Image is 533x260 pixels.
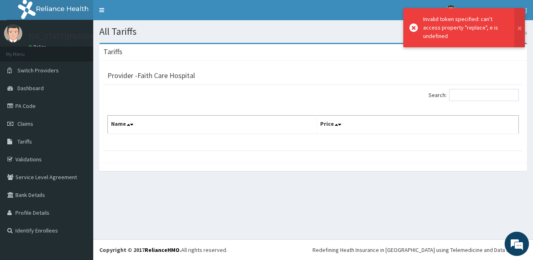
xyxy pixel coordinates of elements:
span: Switch Providers [17,67,59,74]
h3: Tariffs [103,48,122,55]
h3: Provider - Faith Care Hospital [107,72,195,79]
img: User Image [4,24,22,42]
div: Redefining Heath Insurance in [GEOGRAPHIC_DATA] using Telemedicine and Data Science! [313,246,527,254]
span: Tariffs [17,138,32,145]
a: Online [28,44,48,50]
footer: All rights reserved. [93,239,533,260]
label: Search: [428,89,519,101]
input: Search: [449,89,519,101]
span: Dashboard [17,85,44,92]
h1: All Tariffs [99,26,527,37]
a: RelianceHMO [145,246,180,254]
th: Price [317,116,519,134]
img: User Image [446,5,456,15]
p: [US_STATE][PERSON_NAME] [28,33,120,40]
th: Name [108,116,317,134]
strong: Copyright © 2017 . [99,246,181,254]
div: Invalid token specified: can't access property "replace", e is undefined [423,15,507,40]
span: [US_STATE][PERSON_NAME] [461,6,527,14]
span: Claims [17,120,33,127]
